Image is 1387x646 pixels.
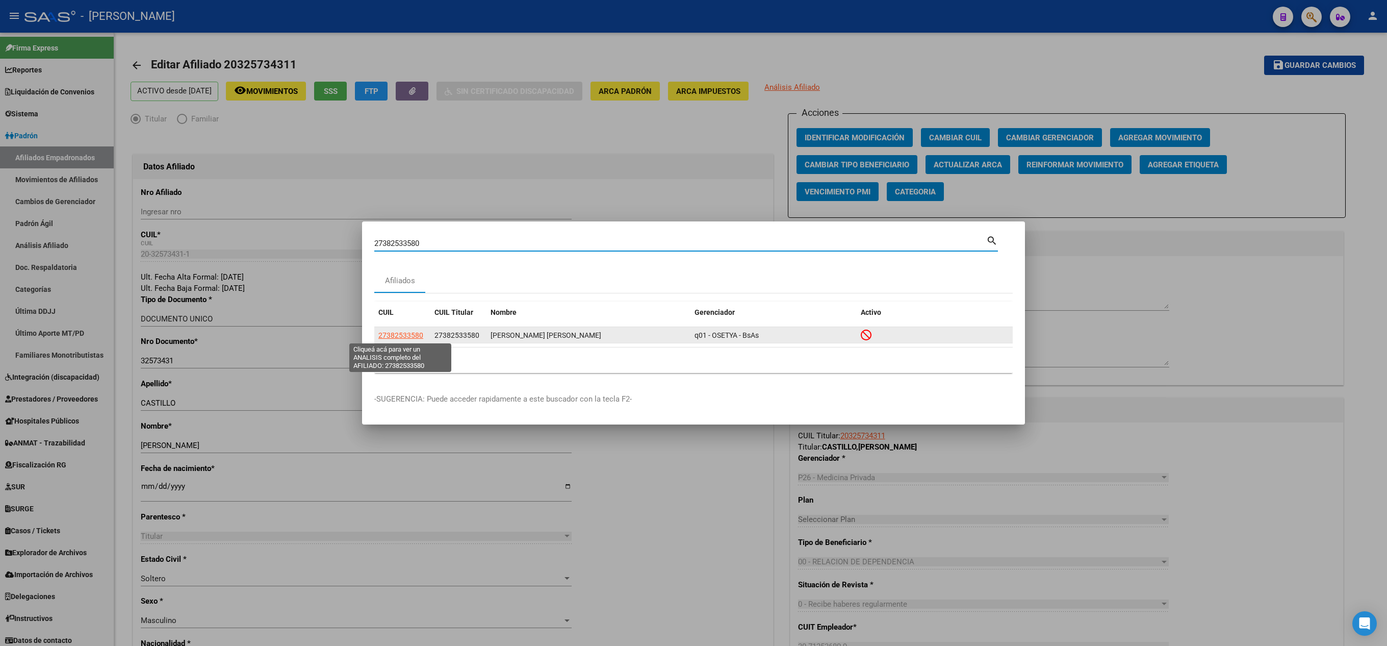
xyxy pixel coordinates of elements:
[434,331,479,339] span: 27382533580
[695,331,759,339] span: q01 - OSETYA - BsAs
[857,302,1013,324] datatable-header-cell: Activo
[986,234,998,246] mat-icon: search
[385,275,415,287] div: Afiliados
[861,308,881,316] span: Activo
[491,330,686,341] div: [PERSON_NAME] [PERSON_NAME]
[378,308,394,316] span: CUIL
[374,393,1013,405] p: -SUGERENCIA: Puede acceder rapidamente a este buscador con la tecla F2-
[1352,611,1377,636] div: Open Intercom Messenger
[374,302,430,324] datatable-header-cell: CUIL
[378,331,423,339] span: 27382533580
[434,308,473,316] span: CUIL Titular
[690,302,857,324] datatable-header-cell: Gerenciador
[486,302,690,324] datatable-header-cell: Nombre
[695,308,735,316] span: Gerenciador
[491,308,517,316] span: Nombre
[374,347,1013,373] div: 1 total
[430,302,486,324] datatable-header-cell: CUIL Titular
